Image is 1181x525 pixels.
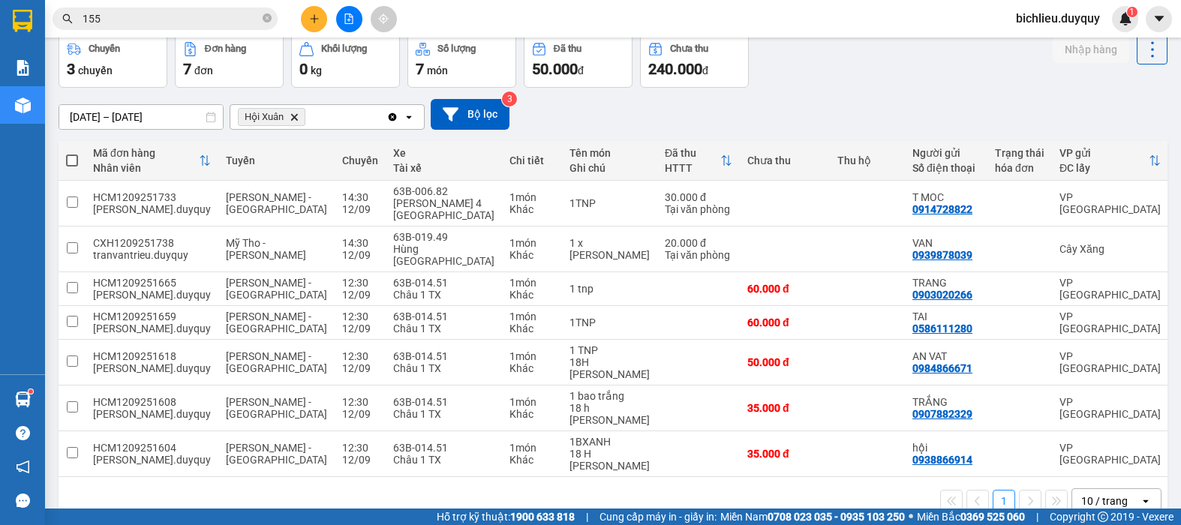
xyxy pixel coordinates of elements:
div: Trạng thái [995,147,1044,159]
span: notification [16,460,30,474]
div: 1 TNP [569,344,650,356]
div: HCM1209251733 [93,191,211,203]
div: 1 món [509,237,554,249]
span: [PERSON_NAME] - [GEOGRAPHIC_DATA] [226,442,327,466]
div: 63B-014.51 [393,277,494,289]
span: 240.000 [648,60,702,78]
div: tranvantrieu.duyquy [93,249,211,261]
div: Khác [509,362,554,374]
div: 1TNP [569,316,650,328]
span: [PERSON_NAME] - [GEOGRAPHIC_DATA] [226,277,327,301]
div: 30.000 đ [665,191,732,203]
span: 0 [299,60,308,78]
div: Đã thu [665,147,720,159]
div: VP [GEOGRAPHIC_DATA] [1059,442,1161,466]
div: 1 tnp [569,283,650,295]
div: hội [912,442,980,454]
div: 1 món [509,277,554,289]
span: đ [578,64,584,76]
span: 7 [183,60,191,78]
button: Đơn hàng7đơn [175,34,284,88]
div: VP [GEOGRAPHIC_DATA] [1059,396,1161,420]
th: Toggle SortBy [657,141,740,181]
div: VP [GEOGRAPHIC_DATA] [1059,277,1161,301]
div: Khác [509,408,554,420]
div: Chuyến [89,43,120,54]
span: Chưa cước : [141,100,209,116]
div: 1 món [509,442,554,454]
span: 7 [416,60,424,78]
span: ⚪️ [909,514,913,520]
div: Tên món [569,147,650,159]
strong: 0708 023 035 - 0935 103 250 [768,511,905,523]
div: 12/09 [342,322,378,334]
div: 12/09 [342,408,378,420]
div: Nhân viên [93,162,199,174]
span: search [62,13,73,24]
div: VP [GEOGRAPHIC_DATA] [1059,350,1161,374]
span: [PERSON_NAME] - [GEOGRAPHIC_DATA] [226,350,327,374]
div: Xe [393,147,494,159]
div: VP [GEOGRAPHIC_DATA] [1059,310,1161,334]
div: THI [143,49,296,67]
span: [PERSON_NAME] - [GEOGRAPHIC_DATA] [226,396,327,420]
span: kg [311,64,322,76]
div: 12/09 [342,289,378,301]
div: T MOC [912,191,980,203]
span: | [1036,508,1038,525]
div: 1 món [509,350,554,362]
div: 12/09 [342,454,378,466]
span: caret-down [1152,12,1166,25]
img: logo-vxr [13,10,32,32]
sup: 1 [29,389,33,394]
div: 1 món [509,396,554,408]
div: 0938866914 [912,454,972,466]
div: 18 h nhận [569,402,650,426]
div: [PERSON_NAME] 4 [GEOGRAPHIC_DATA] [393,197,494,221]
div: 20.000 đ [665,237,732,249]
div: 50.000 đ [747,356,822,368]
div: AN VAT [912,350,980,362]
div: Đã thu [554,43,581,54]
div: 14:30 [342,191,378,203]
div: Chi tiết [509,154,554,166]
div: HCM1209251659 [93,310,211,322]
button: Bộ lọc [431,99,509,130]
button: Chuyến3chuyến [59,34,167,88]
div: 60.000 đ [747,316,822,328]
div: Thu hộ [837,154,897,166]
div: 1 x hong [569,237,650,261]
svg: open [403,111,415,123]
div: Châu 1 TX [393,362,494,374]
span: Hội Xuân, close by backspace [238,108,305,126]
div: Cây Xăng [1059,243,1161,255]
div: 0909479388 [143,67,296,88]
span: món [427,64,448,76]
div: 18H NHÂN [569,356,650,380]
div: Số lượng [437,43,476,54]
div: Khác [509,203,554,215]
div: vang.duyquy [93,362,211,374]
div: 0586111280 [912,322,972,334]
div: 12/09 [342,249,378,261]
span: plus [309,13,320,24]
div: 0903020266 [912,289,972,301]
button: aim [371,6,397,32]
span: 1 [1129,7,1134,17]
span: Mỹ Tho - [PERSON_NAME] [226,237,306,261]
span: bichlieu.duyquy [1004,9,1112,28]
div: HTTT [665,162,720,174]
div: nhan.duyquy [93,203,211,215]
div: 63B-014.51 [393,396,494,408]
span: Hội Xuân [245,111,284,123]
div: 63B-014.51 [393,442,494,454]
th: Toggle SortBy [86,141,218,181]
span: Nhận: [143,14,179,30]
div: Mã đơn hàng [93,147,199,159]
div: 14:30 [342,237,378,249]
div: VP [GEOGRAPHIC_DATA] [1059,191,1161,215]
div: Đơn hàng [205,43,246,54]
span: close-circle [263,13,272,22]
div: 0914728822 [912,203,972,215]
div: VP gửi [1059,147,1149,159]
